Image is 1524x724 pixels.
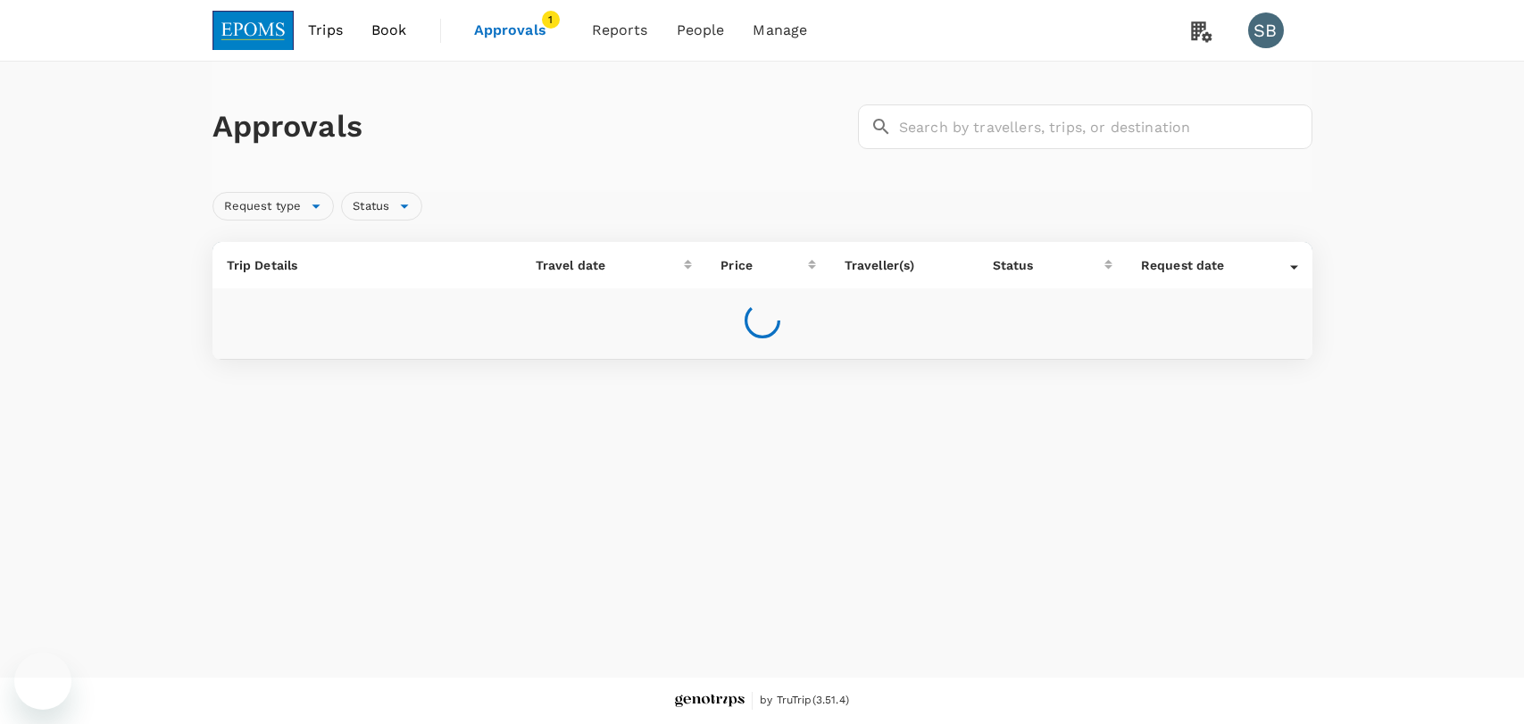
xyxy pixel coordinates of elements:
div: Request date [1141,256,1290,274]
img: Genotrips - EPOMS [675,695,745,708]
h1: Approvals [212,108,851,146]
span: 1 [542,11,560,29]
div: SB [1248,12,1284,48]
span: Reports [592,20,648,41]
span: Trips [308,20,343,41]
span: Request type [213,198,312,215]
img: EPOMS SDN BHD [212,11,295,50]
span: Approvals [474,20,563,41]
div: Status [341,192,422,221]
div: Travel date [536,256,685,274]
span: Manage [753,20,807,41]
div: Status [993,256,1104,274]
div: Request type [212,192,335,221]
span: by TruTrip ( 3.51.4 ) [760,692,849,710]
p: Trip Details [227,256,507,274]
span: Status [342,198,400,215]
span: People [677,20,725,41]
div: Price [720,256,807,274]
span: Book [371,20,407,41]
p: Traveller(s) [845,256,964,274]
input: Search by travellers, trips, or destination [899,104,1312,149]
iframe: Button to launch messaging window [14,653,71,710]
